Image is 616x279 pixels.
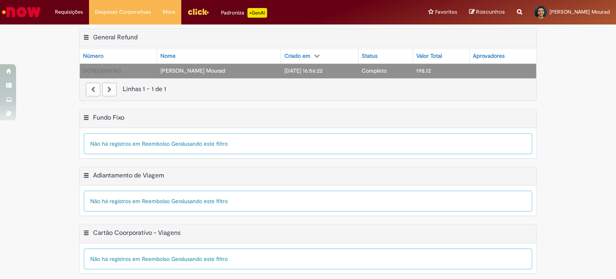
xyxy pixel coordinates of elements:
[83,33,89,44] button: General Refund Menu de contexto
[184,140,228,147] span: usando este filtro
[1,4,42,20] img: ServiceNow
[469,8,505,16] a: Rascunhos
[184,198,228,205] span: usando este filtro
[84,248,532,269] div: Não há registros em Reembolso Geral
[284,67,322,74] span: [DATE] 16:56:22
[416,67,431,74] span: 198,12
[160,67,225,74] span: [PERSON_NAME] Mourad
[163,8,175,16] span: More
[93,33,138,41] h2: General Refund
[187,6,209,18] img: click_logo_yellow_360x200.png
[435,8,457,16] span: Favoritos
[93,171,164,179] h2: Adiantamento de Viagem
[83,171,89,182] button: Adiantamento de Viagem Menu de contexto
[416,52,442,60] div: Valor Total
[362,52,377,60] div: Status
[95,8,151,16] span: Despesas Corporativas
[83,67,121,74] span: DCREQ0151743
[473,52,505,60] div: Aprovadores
[84,191,532,212] div: Não há registros em Reembolso Geral
[84,133,532,154] div: Não há registros em Reembolso Geral
[83,67,121,74] a: Abrir Registro: DCREQ0151743
[362,67,387,74] span: Completo
[93,229,180,237] h2: Cartão Coorporativo - Viagens
[476,8,505,16] span: Rascunhos
[83,114,89,124] button: Fundo Fixo Menu de contexto
[160,52,176,60] div: Nome
[83,52,103,60] div: Número
[184,255,228,263] span: usando este filtro
[80,78,536,100] nav: paginação
[247,8,267,18] p: +GenAi
[86,85,530,94] div: Linhas 1 − 1 de 1
[284,52,310,60] div: Criado em
[83,229,89,239] button: Cartão Coorporativo - Viagens Menu de contexto
[549,8,610,15] span: [PERSON_NAME] Mourad
[93,114,124,122] h2: Fundo Fixo
[55,8,83,16] span: Requisições
[221,8,267,18] div: Padroniza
